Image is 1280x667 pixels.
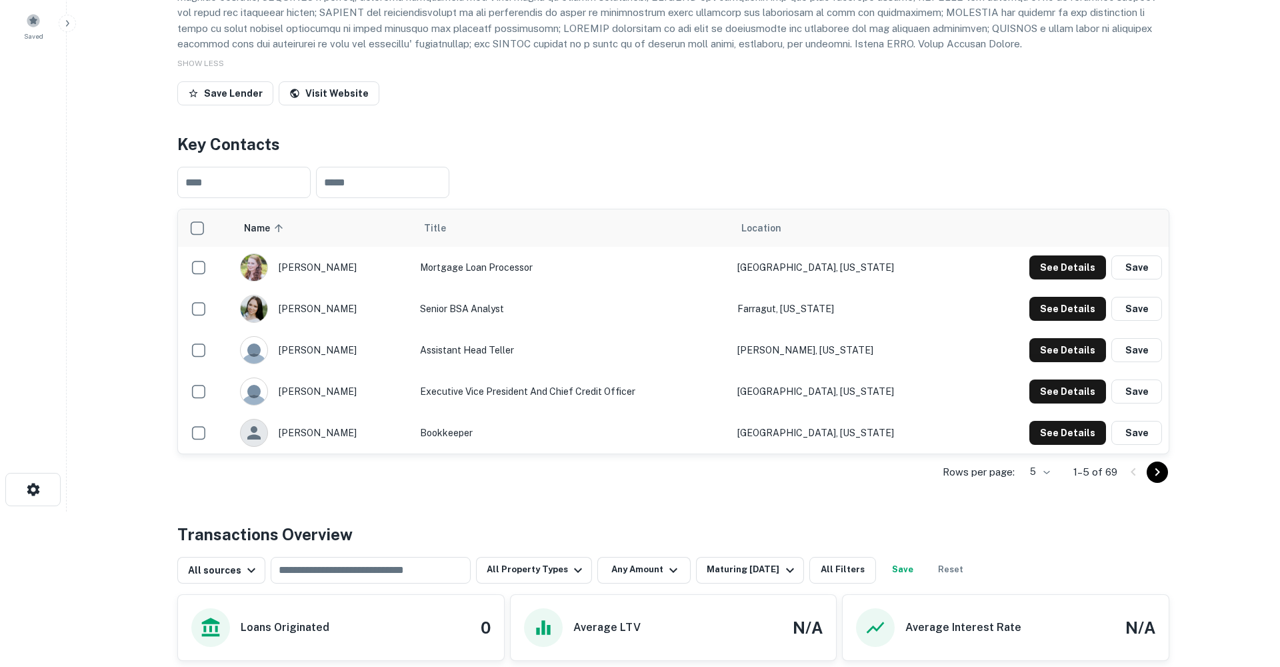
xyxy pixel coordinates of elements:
iframe: Chat Widget [1213,560,1280,624]
h6: Average Interest Rate [905,620,1021,636]
span: SHOW LESS [177,59,224,68]
img: 1636914298845 [241,295,267,322]
td: [GEOGRAPHIC_DATA], [US_STATE] [731,412,966,454]
button: All sources [177,557,265,584]
button: All Property Types [476,557,592,584]
p: Rows per page: [943,464,1015,480]
button: Save [1111,421,1162,445]
span: Title [424,220,463,236]
h6: Loans Originated [241,620,329,636]
button: Save [1111,338,1162,362]
button: Save your search to get updates of matches that match your search criteria. [881,557,924,584]
span: Name [244,220,287,236]
button: Go to next page [1147,462,1168,483]
td: [GEOGRAPHIC_DATA], [US_STATE] [731,247,966,288]
button: See Details [1029,297,1106,321]
img: 1548812560471 [241,254,267,281]
button: See Details [1029,255,1106,279]
h4: N/A [793,616,823,640]
h6: Average LTV [573,620,641,636]
td: Executive Vice President and Chief Credit Officer [413,371,730,412]
a: Saved [4,8,63,44]
button: Any Amount [597,557,691,584]
div: scrollable content [178,209,1169,454]
button: Reset [929,557,972,584]
td: Mortgage Loan Processor [413,247,730,288]
p: 1–5 of 69 [1073,464,1117,480]
div: Maturing [DATE] [707,562,797,578]
h4: Key Contacts [177,132,1169,156]
th: Name [233,209,413,247]
h4: 0 [481,616,491,640]
div: All sources [188,562,259,578]
h4: N/A [1125,616,1155,640]
td: [PERSON_NAME], [US_STATE] [731,329,966,371]
td: Assistant Head Teller [413,329,730,371]
button: Save [1111,297,1162,321]
div: [PERSON_NAME] [240,336,407,364]
img: 9c8pery4andzj6ohjkjp54ma2 [241,337,267,364]
h4: Transactions Overview [177,522,353,546]
td: Senior BSA Analyst [413,288,730,329]
th: Location [731,209,966,247]
div: [PERSON_NAME] [240,419,407,447]
button: Save Lender [177,81,273,105]
div: [PERSON_NAME] [240,378,407,406]
td: Bookkeeper [413,412,730,454]
button: All Filters [809,557,876,584]
button: See Details [1029,380,1106,404]
div: 5 [1020,462,1052,482]
button: See Details [1029,421,1106,445]
a: Visit Website [279,81,379,105]
td: Farragut, [US_STATE] [731,288,966,329]
button: Maturing [DATE] [696,557,803,584]
th: Title [413,209,730,247]
button: Save [1111,255,1162,279]
button: See Details [1029,338,1106,362]
button: Save [1111,380,1162,404]
div: [PERSON_NAME] [240,295,407,323]
span: Location [741,220,781,236]
span: Saved [24,31,43,41]
img: 9c8pery4andzj6ohjkjp54ma2 [241,378,267,405]
div: [PERSON_NAME] [240,253,407,281]
td: [GEOGRAPHIC_DATA], [US_STATE] [731,371,966,412]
